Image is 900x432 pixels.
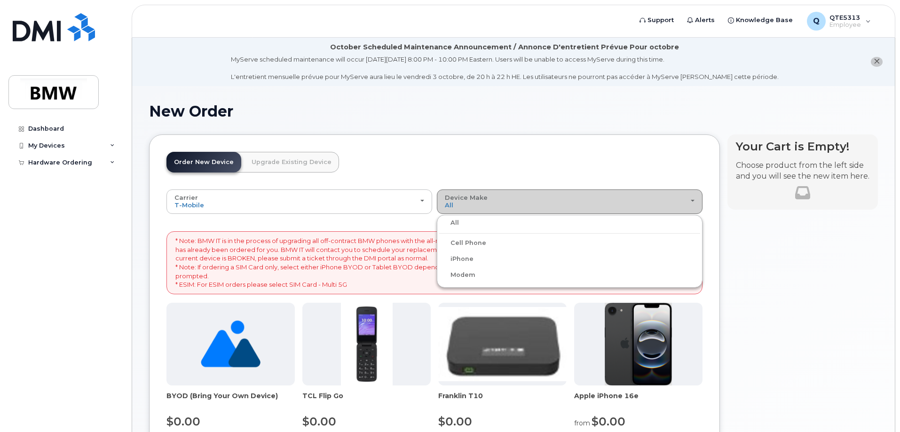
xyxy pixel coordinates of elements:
img: no_image_found-2caef05468ed5679b831cfe6fc140e25e0c280774317ffc20a367ab7fd17291e.png [201,303,261,385]
label: All [439,217,459,228]
span: T-Mobile [174,201,204,209]
button: Carrier T-Mobile [166,189,432,214]
div: TCL Flip Go [302,391,431,410]
span: $0.00 [592,415,625,428]
span: All [445,201,453,209]
small: from [574,419,590,427]
img: TCL_FLIP_MODE.jpg [341,303,393,385]
img: t10.jpg [438,307,567,381]
label: Modem [439,269,475,281]
button: close notification [871,57,883,67]
span: Carrier [174,194,198,201]
a: Upgrade Existing Device [244,152,339,173]
span: $0.00 [438,415,472,428]
button: Device Make All [437,189,703,214]
span: Device Make [445,194,488,201]
div: Franklin T10 [438,391,567,410]
div: MyServe scheduled maintenance will occur [DATE][DATE] 8:00 PM - 10:00 PM Eastern. Users will be u... [231,55,779,81]
span: $0.00 [166,415,200,428]
h4: Your Cart is Empty! [736,140,869,153]
label: iPhone [439,253,474,265]
div: October Scheduled Maintenance Announcement / Annonce D'entretient Prévue Pour octobre [330,42,679,52]
span: $0.00 [302,415,336,428]
div: BYOD (Bring Your Own Device) [166,391,295,410]
p: * Note: BMW IT is in the process of upgrading all off-contract BMW phones with the all-new iPhone... [175,236,694,289]
p: Choose product from the left side and you will see the new item here. [736,160,869,182]
h1: New Order [149,103,878,119]
a: Order New Device [166,152,241,173]
label: Cell Phone [439,237,486,249]
iframe: Messenger Launcher [859,391,893,425]
img: iphone16e.png [605,303,672,385]
div: Apple iPhone 16e [574,391,703,410]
